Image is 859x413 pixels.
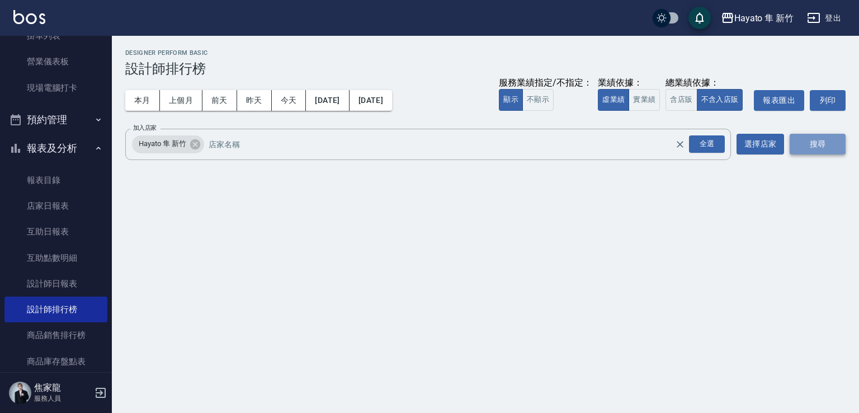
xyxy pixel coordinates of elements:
h3: 設計師排行榜 [125,61,846,77]
button: Open [687,133,727,155]
a: 營業儀表板 [4,49,107,74]
a: 互助點數明細 [4,245,107,271]
button: 前天 [202,90,237,111]
div: 總業績依據： [666,77,748,89]
button: 虛業績 [598,89,629,111]
p: 服務人員 [34,393,91,403]
a: 現場電腦打卡 [4,75,107,101]
button: 選擇店家 [737,134,784,154]
button: 本月 [125,90,160,111]
a: 設計師排行榜 [4,297,107,322]
a: 店家日報表 [4,193,107,219]
button: 搜尋 [790,134,846,154]
button: 列印 [810,90,846,111]
button: 登出 [803,8,846,29]
button: [DATE] [350,90,392,111]
button: 上個月 [160,90,202,111]
button: Clear [672,137,688,152]
h5: 焦家龍 [34,382,91,393]
a: 設計師日報表 [4,271,107,297]
button: 報表及分析 [4,134,107,163]
button: 預約管理 [4,105,107,134]
button: 今天 [272,90,306,111]
button: 昨天 [237,90,272,111]
div: 全選 [689,135,725,153]
img: Person [9,382,31,404]
div: Hayato 隼 新竹 [734,11,794,25]
button: 報表匯出 [754,90,804,111]
button: 不顯示 [522,89,554,111]
button: 不含入店販 [697,89,743,111]
a: 掛單列表 [4,23,107,49]
button: Hayato 隼 新竹 [716,7,798,30]
button: 顯示 [499,89,523,111]
div: Hayato 隼 新竹 [132,135,204,153]
h2: Designer Perform Basic [125,49,846,57]
img: Logo [13,10,45,24]
input: 店家名稱 [206,134,695,154]
button: [DATE] [306,90,349,111]
a: 商品銷售排行榜 [4,322,107,348]
button: 含店販 [666,89,697,111]
button: save [688,7,711,29]
a: 互助日報表 [4,219,107,245]
span: Hayato 隼 新竹 [132,138,192,149]
button: 實業績 [629,89,660,111]
a: 報表目錄 [4,167,107,193]
div: 業績依據： [598,77,660,89]
label: 加入店家 [133,124,157,132]
div: 服務業績指定/不指定： [499,77,592,89]
a: 商品庫存盤點表 [4,349,107,374]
